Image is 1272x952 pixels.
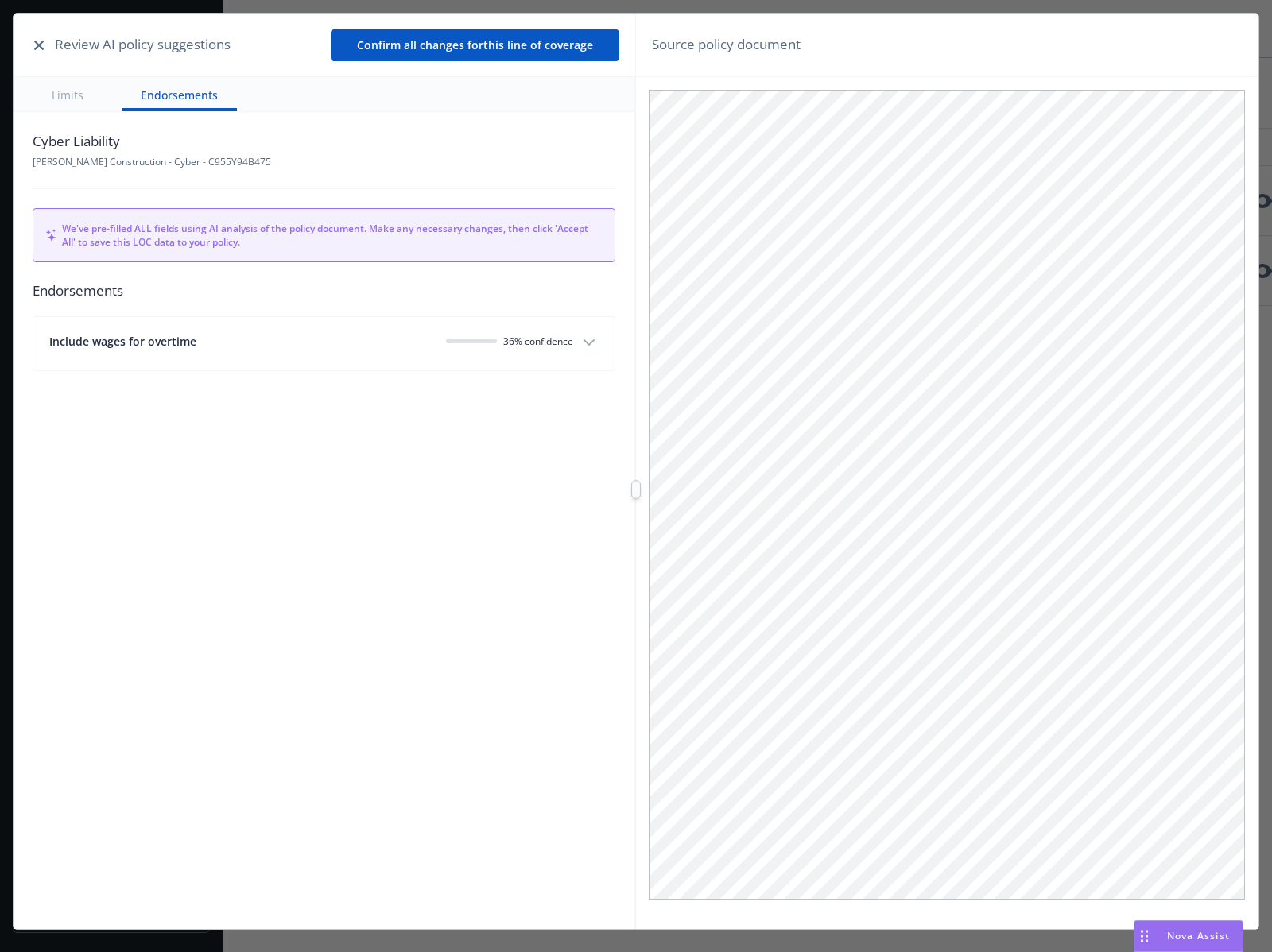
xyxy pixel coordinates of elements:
button: Include wages for overtime36% confidence [33,317,615,370]
span: Nova Assist [1167,929,1230,942]
button: Endorsements [122,77,237,111]
span: Include wages for overtime [49,334,196,349]
button: Limits [33,77,103,111]
button: Confirm all changes forthis line of coverage [331,29,619,61]
span: We've pre-filled ALL fields using AI analysis of the policy document. Make any necessary changes,... [62,222,602,249]
span: 36 % confidence [503,335,573,348]
div: Drag to move [1134,921,1154,951]
span: Review AI policy suggestions [55,34,231,55]
span: Endorsements [33,281,615,300]
button: Nova Assist [1134,920,1243,952]
span: Cyber Liability [33,131,271,152]
span: [PERSON_NAME] Construction - Cyber - C955Y94B475 [33,155,271,168]
span: Source policy document [652,34,801,55]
